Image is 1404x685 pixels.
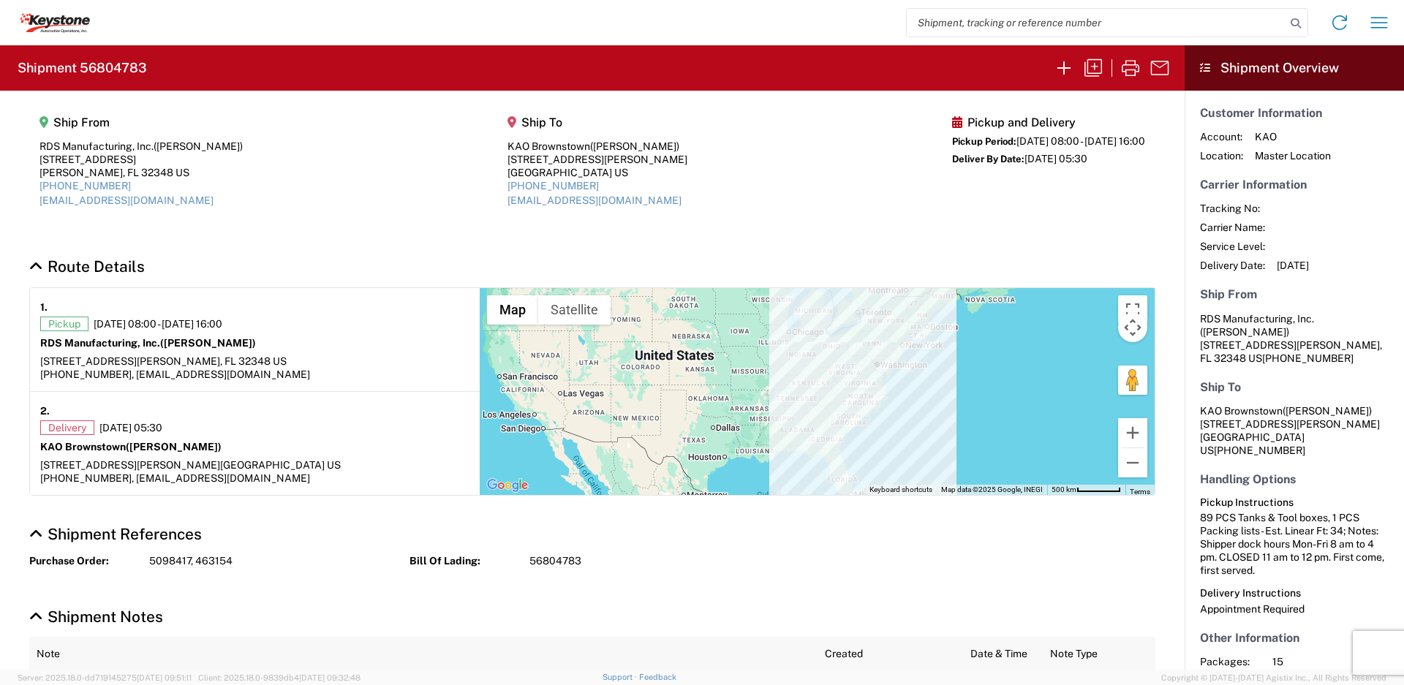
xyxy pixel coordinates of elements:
button: Keyboard shortcuts [869,485,932,495]
button: Drag Pegman onto the map to open Street View [1118,366,1147,395]
div: [PERSON_NAME], FL 32348 US [39,166,243,179]
a: [PHONE_NUMBER] [39,180,131,192]
h5: Customer Information [1200,106,1389,120]
div: 89 PCS Tanks & Tool boxes, 1 PCS Packing lists - Est. Linear Ft: 34; Notes: Shipper dock hours Mo... [1200,511,1389,577]
div: [STREET_ADDRESS][PERSON_NAME] [507,153,687,166]
span: 5098417, 463154 [149,554,233,568]
h5: Carrier Information [1200,178,1389,192]
span: Delivery [40,420,94,435]
a: Terms [1130,488,1150,496]
h5: Ship To [1200,380,1389,394]
span: [DATE] 05:30 [99,421,162,434]
span: ([PERSON_NAME]) [1200,326,1289,338]
span: KAO Brownstown [STREET_ADDRESS][PERSON_NAME] [1200,405,1380,430]
h5: Ship From [1200,287,1389,301]
span: [DATE] [1277,259,1309,272]
div: [PHONE_NUMBER], [EMAIL_ADDRESS][DOMAIN_NAME] [40,472,469,485]
strong: KAO Brownstown [40,441,222,453]
span: ([PERSON_NAME]) [1283,405,1372,417]
button: Map camera controls [1118,313,1147,342]
strong: 2. [40,402,50,420]
span: [PERSON_NAME], FL 32348 US [137,355,287,367]
span: Master Location [1255,149,1331,162]
span: ([PERSON_NAME]) [590,140,679,152]
span: [GEOGRAPHIC_DATA] US [220,459,341,471]
span: Packages: [1200,655,1261,668]
strong: RDS Manufacturing, Inc. [40,337,256,349]
span: [STREET_ADDRESS] [1200,339,1297,351]
span: Tracking No: [1200,202,1265,215]
span: Carrier Name: [1200,221,1265,234]
a: Hide Details [29,257,145,276]
h5: Other Information [1200,631,1389,645]
h5: Ship From [39,116,243,129]
div: [STREET_ADDRESS] [39,153,243,166]
span: ([PERSON_NAME]) [160,337,256,349]
strong: Bill Of Lading: [409,554,519,568]
span: Account: [1200,130,1243,143]
button: Show street map [487,295,538,325]
span: Deliver By Date: [952,154,1024,164]
span: 15 [1272,655,1397,668]
button: Map Scale: 500 km per 57 pixels [1047,485,1125,495]
strong: Purchase Order: [29,554,139,568]
span: [DATE] 09:51:11 [137,673,192,682]
a: Open this area in Google Maps (opens a new window) [483,476,532,495]
span: Delivery Date: [1200,259,1265,272]
img: Google [483,476,532,495]
span: 56804783 [529,554,581,568]
input: Shipment, tracking or reference number [907,9,1286,37]
span: Copyright © [DATE]-[DATE] Agistix Inc., All Rights Reserved [1161,671,1386,684]
div: Appointment Required [1200,602,1389,616]
span: [STREET_ADDRESS][PERSON_NAME] [40,459,220,471]
th: Note [29,637,818,672]
button: Zoom in [1118,418,1147,447]
span: [STREET_ADDRESS] [40,355,137,367]
span: RDS Manufacturing, Inc. [1200,313,1314,325]
span: [DATE] 08:00 - [DATE] 16:00 [94,317,222,330]
button: Zoom out [1118,448,1147,477]
div: [PHONE_NUMBER], [EMAIL_ADDRESS][DOMAIN_NAME] [40,368,469,381]
th: Note Type [1043,637,1155,672]
span: ([PERSON_NAME]) [126,441,222,453]
span: [DATE] 09:32:48 [299,673,361,682]
span: ([PERSON_NAME]) [154,140,243,152]
span: Service Level: [1200,240,1265,253]
span: [DATE] 08:00 - [DATE] 16:00 [1016,135,1145,147]
address: [GEOGRAPHIC_DATA] US [1200,404,1389,457]
div: KAO Brownstown [507,140,687,153]
th: Created [818,637,963,672]
span: [PHONE_NUMBER] [1262,352,1354,364]
a: [PHONE_NUMBER] [507,180,599,192]
button: Show satellite imagery [538,295,611,325]
h5: Pickup and Delivery [952,116,1145,129]
div: RDS Manufacturing, Inc. [39,140,243,153]
header: Shipment Overview [1185,45,1404,91]
span: 500 km [1052,485,1076,493]
a: Support [603,673,639,681]
th: Date & Time [963,637,1042,672]
a: [EMAIL_ADDRESS][DOMAIN_NAME] [39,194,214,206]
button: Toggle fullscreen view [1118,295,1147,325]
h5: Ship To [507,116,687,129]
span: [DATE] 05:30 [1024,153,1087,164]
span: Pickup Period: [952,136,1016,147]
span: Server: 2025.18.0-dd719145275 [18,673,192,682]
a: Hide Details [29,608,163,626]
h6: Delivery Instructions [1200,587,1389,599]
span: Pickup [40,317,88,331]
a: Feedback [639,673,676,681]
span: [PHONE_NUMBER] [1214,444,1305,456]
a: Hide Details [29,525,202,543]
h2: Shipment 56804783 [18,59,147,77]
div: [GEOGRAPHIC_DATA] US [507,166,687,179]
span: Client: 2025.18.0-9839db4 [198,673,361,682]
h5: Handling Options [1200,472,1389,486]
h6: Pickup Instructions [1200,496,1389,509]
strong: 1. [40,298,48,317]
span: Map data ©2025 Google, INEGI [941,485,1043,493]
span: KAO [1255,130,1331,143]
a: [EMAIL_ADDRESS][DOMAIN_NAME] [507,194,682,206]
address: [PERSON_NAME], FL 32348 US [1200,312,1389,365]
span: Location: [1200,149,1243,162]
